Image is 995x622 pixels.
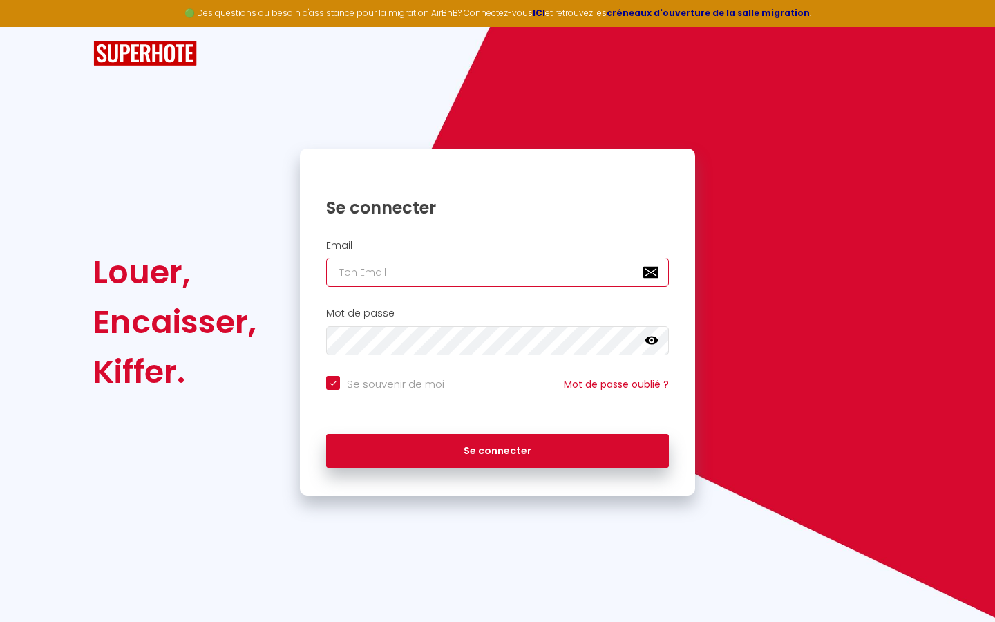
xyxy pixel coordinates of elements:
[564,377,669,391] a: Mot de passe oublié ?
[326,240,669,252] h2: Email
[93,347,256,397] div: Kiffer.
[93,41,197,66] img: SuperHote logo
[607,7,810,19] a: créneaux d'ouverture de la salle migration
[533,7,545,19] a: ICI
[326,308,669,319] h2: Mot de passe
[326,434,669,469] button: Se connecter
[326,258,669,287] input: Ton Email
[93,297,256,347] div: Encaisser,
[326,197,669,218] h1: Se connecter
[93,247,256,297] div: Louer,
[11,6,53,47] button: Ouvrir le widget de chat LiveChat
